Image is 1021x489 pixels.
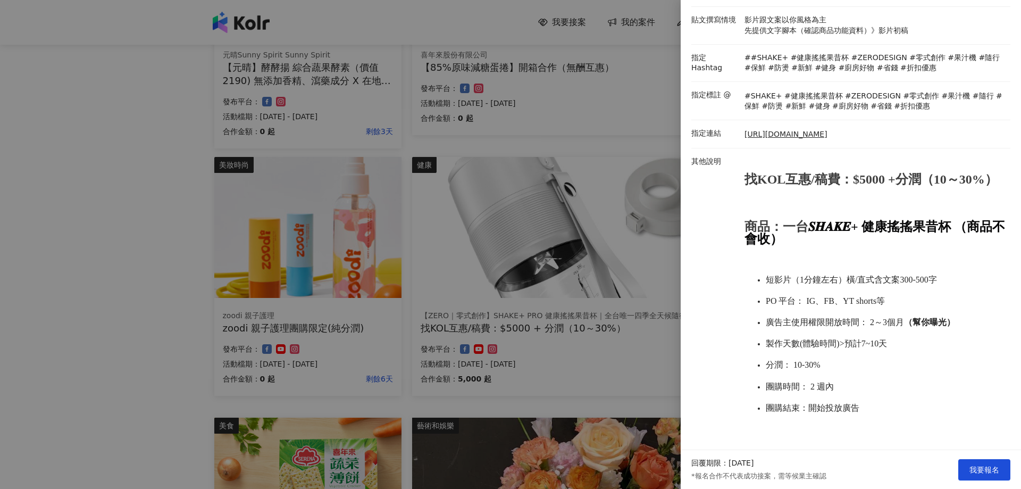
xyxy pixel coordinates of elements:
[691,156,739,167] p: 其他說明
[969,466,999,474] span: 我要報名
[691,458,754,469] p: 回覆期限：[DATE]
[744,15,1005,36] p: 影片跟文案以你風格為主 先提供文字腳本（確認商品功能資料）》影片初稿
[691,53,739,73] p: 指定 Hashtag
[766,296,885,305] span: PO 平台： IG、FB、YT shorts等
[766,403,859,412] span: 團購結束：開始投放廣告
[691,15,739,26] p: 貼文撰寫情境
[766,275,937,284] span: 短影片（1分鐘左右）橫/直式含文案300-500字
[691,471,826,481] p: *報名合作不代表成功接案，需等候業主確認
[744,220,808,234] strong: 商品：一台
[766,339,887,348] span: 製作天數(體驗時間)>預計7~10天
[691,128,739,139] p: 指定連結
[744,129,827,140] a: [URL][DOMAIN_NAME]
[744,172,998,186] strong: 找KOL互惠/稿費：$5000 +分潤（10～30%）
[744,53,1005,73] p: ##SHAKE+ #健康搖搖果昔杯 #ZERODESIGN #零式創作 #果汁機 #隨行 #保鮮 #防燙 #新鮮 #健身 #廚房好物 #省錢 #折扣優惠
[691,90,739,101] p: 指定標註 @
[766,318,955,327] span: 廣告主使用權限開放時間： 2～3個月
[958,459,1010,480] button: 我要報名
[744,220,1005,246] strong: 𝑺𝑯𝑨𝑲𝑬+ 健康搖搖果昔杯 （商品不會收）
[744,91,1005,112] p: #SHAKE+ #健康搖搖果昔杯 #ZERODESIGN #零式創作 #果汁機 #隨行 #保鮮 #防燙 #新鮮 #健身 #廚房好物 #省錢 #折扣優惠
[904,318,955,327] strong: （幫你曝光）
[766,360,821,369] span: 分潤： 10-30%
[766,382,834,391] span: 團購時間： 2 週內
